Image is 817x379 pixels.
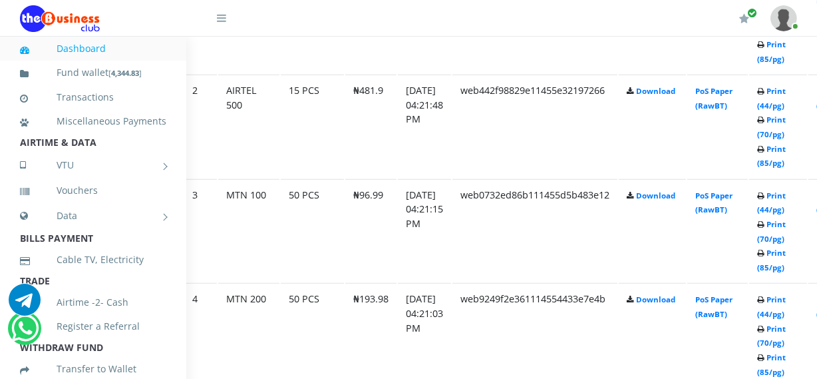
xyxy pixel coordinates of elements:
a: Print (85/pg) [757,248,786,272]
img: Logo [20,5,100,32]
td: 50 PCS [281,179,344,282]
td: AIRTEL 500 [218,75,279,178]
a: Print (85/pg) [757,144,786,169]
a: Cable TV, Electricity [20,244,166,275]
a: Vouchers [20,175,166,206]
a: Dashboard [20,33,166,64]
a: Download [636,190,675,200]
td: [DATE] 04:21:15 PM [398,179,451,282]
td: ₦96.99 [345,179,397,282]
td: 2 [184,75,217,178]
td: MTN 100 [218,179,279,282]
td: web442f98829e11455e32197266 [452,75,617,178]
a: Print (44/pg) [757,86,786,111]
span: Renew/Upgrade Subscription [747,8,757,18]
a: Chat for support [11,322,39,344]
i: Renew/Upgrade Subscription [739,13,749,24]
b: 4,344.83 [111,68,139,78]
td: 15 PCS [281,75,344,178]
a: Print (85/pg) [757,352,786,377]
a: Print (44/pg) [757,294,786,319]
a: PoS Paper (RawBT) [695,190,733,215]
a: PoS Paper (RawBT) [695,86,733,111]
td: web0732ed86b111455d5b483e12 [452,179,617,282]
td: 3 [184,179,217,282]
a: Transactions [20,82,166,113]
a: PoS Paper (RawBT) [695,294,733,319]
a: Fund wallet[4,344.83] [20,57,166,89]
td: [DATE] 04:21:48 PM [398,75,451,178]
a: Miscellaneous Payments [20,106,166,137]
a: Download [636,294,675,304]
a: Data [20,199,166,232]
small: [ ] [108,68,142,78]
a: Download [636,86,675,96]
img: User [770,5,797,31]
a: Print (44/pg) [757,190,786,215]
a: Register a Referral [20,311,166,342]
a: Print (70/pg) [757,324,786,348]
a: VTU [20,149,166,182]
a: Print (70/pg) [757,219,786,244]
a: Airtime -2- Cash [20,287,166,318]
td: ₦481.9 [345,75,397,178]
a: Print (85/pg) [757,39,786,64]
a: Chat for support [9,294,41,316]
a: Print (70/pg) [757,115,786,139]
